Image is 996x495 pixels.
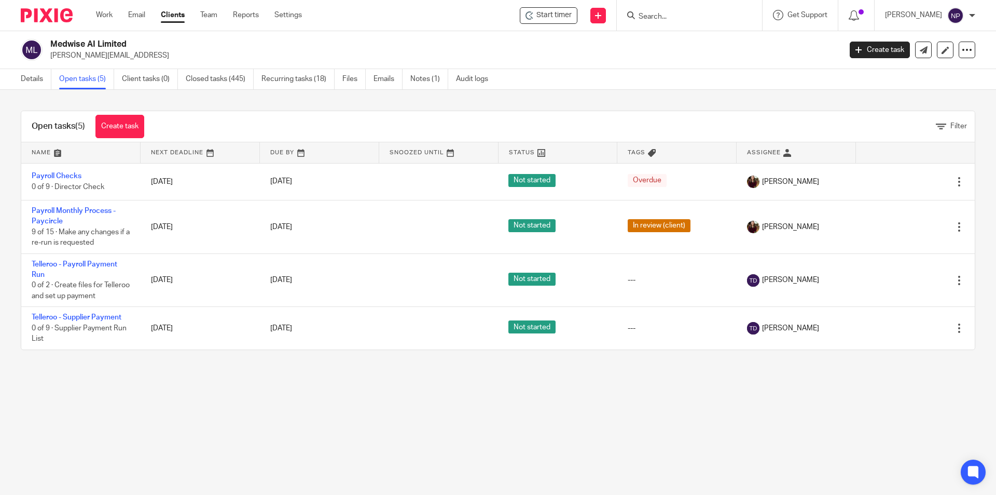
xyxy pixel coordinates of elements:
[21,39,43,61] img: svg%3E
[32,229,130,247] span: 9 of 15 · Make any changes if a re-run is requested
[32,282,130,300] span: 0 of 2 · Create files for Telleroo and set up payment
[762,222,819,232] span: [PERSON_NAME]
[747,322,759,335] img: svg%3E
[638,12,731,22] input: Search
[75,122,85,130] span: (5)
[628,219,690,232] span: In review (client)
[509,150,535,155] span: Status
[628,174,667,187] span: Overdue
[21,69,51,89] a: Details
[96,10,113,20] a: Work
[628,323,726,333] div: ---
[261,69,335,89] a: Recurring tasks (18)
[32,121,85,132] h1: Open tasks
[390,150,444,155] span: Snoozed Until
[270,277,292,284] span: [DATE]
[628,150,645,155] span: Tags
[270,178,292,185] span: [DATE]
[161,10,185,20] a: Clients
[200,10,217,20] a: Team
[885,10,942,20] p: [PERSON_NAME]
[410,69,448,89] a: Notes (1)
[950,123,967,130] span: Filter
[374,69,403,89] a: Emails
[456,69,496,89] a: Audit logs
[141,253,260,307] td: [DATE]
[508,174,556,187] span: Not started
[32,325,127,343] span: 0 of 9 · Supplier Payment Run List
[270,325,292,332] span: [DATE]
[762,177,819,187] span: [PERSON_NAME]
[141,307,260,350] td: [DATE]
[32,314,121,321] a: Telleroo - Supplier Payment
[32,207,116,225] a: Payroll Monthly Process - Paycircle
[747,176,759,188] img: MaxAcc_Sep21_ElliDeanPhoto_030.jpg
[50,39,677,50] h2: Medwise AI Limited
[122,69,178,89] a: Client tasks (0)
[141,163,260,200] td: [DATE]
[508,273,556,286] span: Not started
[762,323,819,333] span: [PERSON_NAME]
[508,219,556,232] span: Not started
[747,221,759,233] img: MaxAcc_Sep21_ElliDeanPhoto_030.jpg
[270,223,292,231] span: [DATE]
[536,10,572,21] span: Start timer
[628,275,726,285] div: ---
[762,275,819,285] span: [PERSON_NAME]
[32,172,81,180] a: Payroll Checks
[50,50,834,61] p: [PERSON_NAME][EMAIL_ADDRESS]
[508,320,556,333] span: Not started
[233,10,259,20] a: Reports
[95,115,144,138] a: Create task
[59,69,114,89] a: Open tasks (5)
[274,10,302,20] a: Settings
[141,200,260,253] td: [DATE]
[520,7,577,24] div: Medwise AI Limited
[747,274,759,287] img: svg%3E
[850,42,910,58] a: Create task
[21,8,73,22] img: Pixie
[947,7,964,24] img: svg%3E
[32,261,117,278] a: Telleroo - Payroll Payment Run
[342,69,366,89] a: Files
[787,11,827,19] span: Get Support
[128,10,145,20] a: Email
[32,183,104,191] span: 0 of 9 · Director Check
[186,69,254,89] a: Closed tasks (445)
